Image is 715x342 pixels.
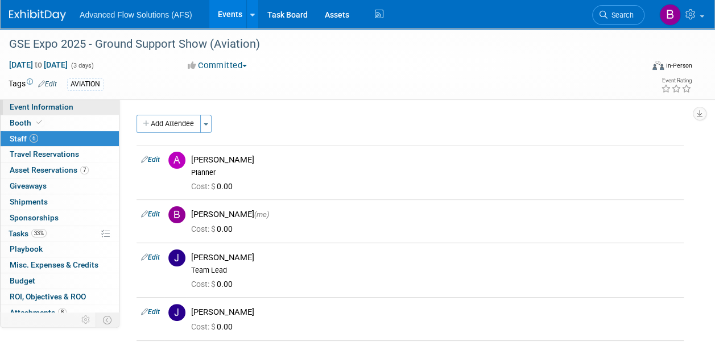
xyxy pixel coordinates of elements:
[652,61,664,70] img: Format-Inperson.png
[10,244,43,253] span: Playbook
[191,322,217,331] span: Cost: $
[10,134,38,143] span: Staff
[10,260,98,269] span: Misc. Expenses & Credits
[33,60,44,69] span: to
[1,99,119,115] a: Event Information
[191,280,237,289] span: 0.00
[141,308,160,316] a: Edit
[1,194,119,210] a: Shipments
[10,213,59,222] span: Sponsorships
[80,10,192,19] span: Advanced Flow Solutions (AFS)
[191,209,679,220] div: [PERSON_NAME]
[10,118,44,127] span: Booth
[191,182,217,191] span: Cost: $
[67,78,104,90] div: AVIATION
[1,289,119,305] a: ROI, Objectives & ROO
[31,229,47,237] span: 33%
[9,78,57,91] td: Tags
[191,307,679,318] div: [PERSON_NAME]
[659,4,681,26] img: Ben Nolen
[254,210,269,219] span: (me)
[141,156,160,164] a: Edit
[1,131,119,147] a: Staff6
[38,80,57,88] a: Edit
[96,312,119,327] td: Toggle Event Tabs
[1,178,119,194] a: Giveaways
[1,162,119,178] a: Asset Reservations7
[1,257,119,273] a: Misc. Expenses & Credits
[141,253,160,261] a: Edit
[5,34,634,55] div: GSE Expo 2025 - Ground Support Show (Aviation)
[168,249,185,266] img: J.jpg
[168,206,185,223] img: B.jpg
[191,224,217,233] span: Cost: $
[191,252,679,263] div: [PERSON_NAME]
[10,102,73,111] span: Event Information
[592,5,644,25] a: Search
[184,60,251,72] button: Committed
[9,60,68,70] span: [DATE] [DATE]
[1,115,119,131] a: Booth
[141,210,160,218] a: Edit
[168,304,185,321] img: J.jpg
[607,11,634,19] span: Search
[1,226,119,241] a: Tasks33%
[10,181,47,190] span: Giveaways
[80,166,89,174] span: 7
[191,155,679,165] div: [PERSON_NAME]
[191,224,237,233] span: 0.00
[9,10,66,21] img: ExhibitDay
[191,182,237,191] span: 0.00
[36,119,42,126] i: Booth reservation complete
[76,312,96,327] td: Personalize Event Tab Strip
[58,308,67,316] span: 8
[10,308,67,317] span: Attachments
[168,152,185,169] img: A.jpg
[593,59,692,76] div: Event Format
[666,61,692,70] div: In-Person
[191,266,679,275] div: Team Lead
[10,149,79,159] span: Travel Reservations
[1,273,119,289] a: Budget
[10,165,89,174] span: Asset Reservations
[10,197,48,206] span: Shipments
[30,134,38,143] span: 6
[10,276,35,285] span: Budget
[191,322,237,331] span: 0.00
[10,292,86,301] span: ROI, Objectives & ROO
[1,210,119,226] a: Sponsorships
[70,62,94,69] span: (3 days)
[1,147,119,162] a: Travel Reservations
[9,229,47,238] span: Tasks
[1,241,119,257] a: Playbook
[1,305,119,320] a: Attachments8
[137,115,201,133] button: Add Attendee
[661,78,692,84] div: Event Rating
[191,168,679,177] div: Planner
[191,280,217,289] span: Cost: $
